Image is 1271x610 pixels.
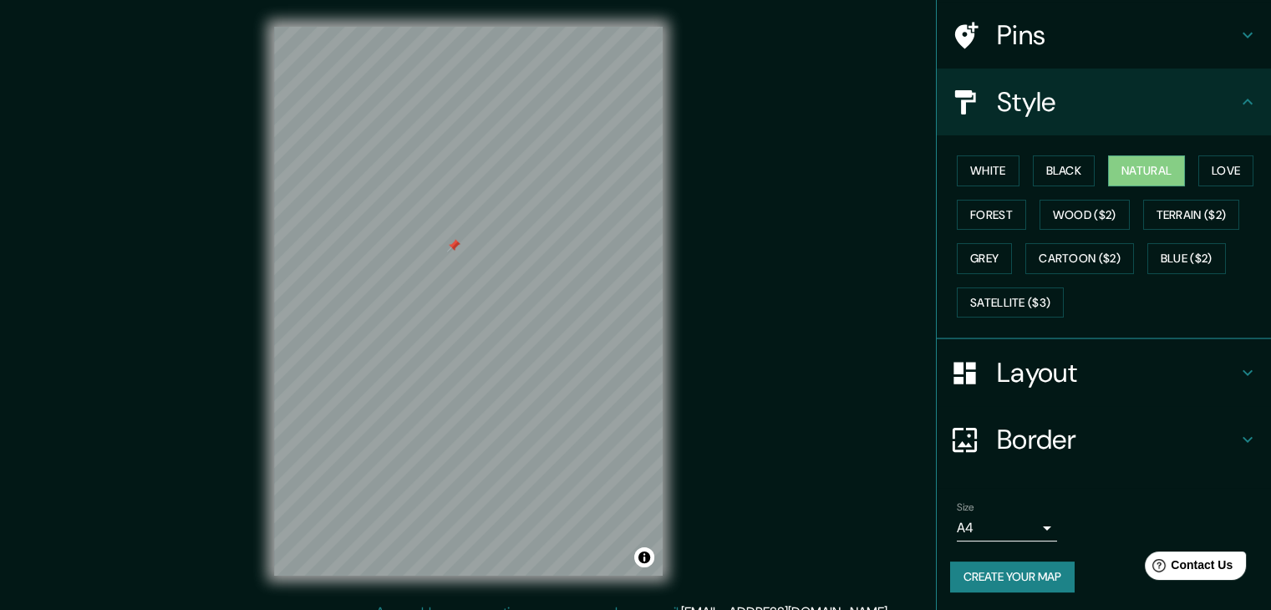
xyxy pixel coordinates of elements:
[1025,243,1134,274] button: Cartoon ($2)
[950,562,1075,592] button: Create your map
[957,243,1012,274] button: Grey
[1198,155,1253,186] button: Love
[997,356,1238,389] h4: Layout
[937,406,1271,473] div: Border
[937,69,1271,135] div: Style
[1143,200,1240,231] button: Terrain ($2)
[274,27,663,576] canvas: Map
[997,18,1238,52] h4: Pins
[937,2,1271,69] div: Pins
[1040,200,1130,231] button: Wood ($2)
[634,547,654,567] button: Toggle attribution
[997,423,1238,456] h4: Border
[957,287,1064,318] button: Satellite ($3)
[1122,545,1253,592] iframe: Help widget launcher
[957,200,1026,231] button: Forest
[1033,155,1096,186] button: Black
[1108,155,1185,186] button: Natural
[957,515,1057,541] div: A4
[957,155,1019,186] button: White
[957,501,974,515] label: Size
[937,339,1271,406] div: Layout
[1147,243,1226,274] button: Blue ($2)
[997,85,1238,119] h4: Style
